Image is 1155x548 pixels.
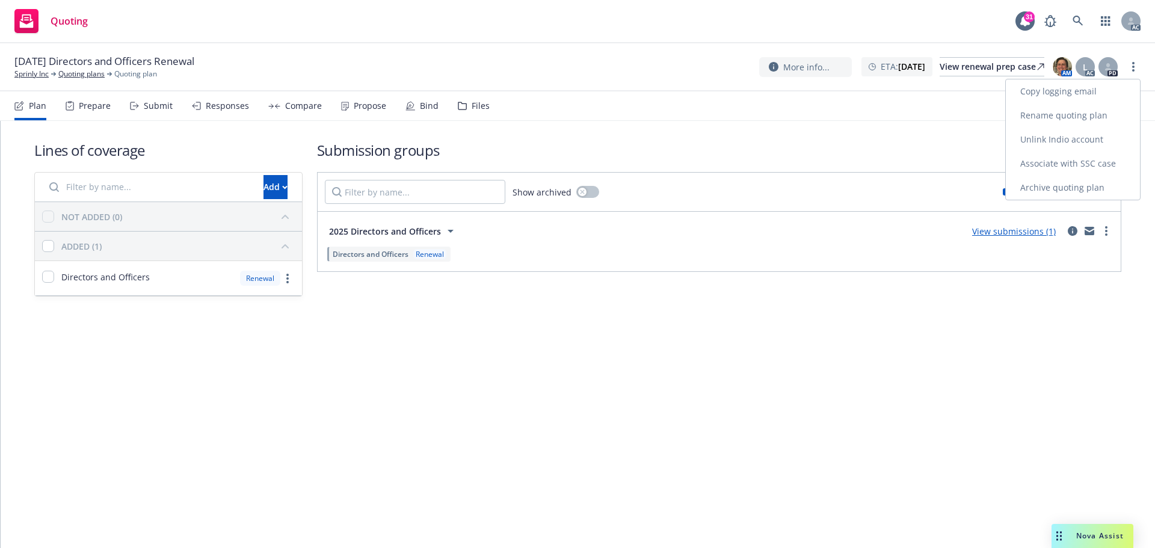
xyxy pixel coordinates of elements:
[513,186,571,199] span: Show archived
[1006,103,1140,128] a: Rename quoting plan
[51,16,88,26] span: Quoting
[263,175,288,199] button: Add
[1066,9,1090,33] a: Search
[325,180,505,204] input: Filter by name...
[1083,61,1088,73] span: L
[1006,176,1140,200] a: Archive quoting plan
[940,58,1044,76] div: View renewal prep case
[61,271,150,283] span: Directors and Officers
[1076,531,1124,541] span: Nova Assist
[1038,9,1062,33] a: Report a Bug
[61,207,295,226] button: NOT ADDED (0)
[58,69,105,79] a: Quoting plans
[1024,10,1035,20] div: 31
[29,101,46,111] div: Plan
[263,176,288,199] div: Add
[61,211,122,223] div: NOT ADDED (0)
[10,4,93,38] a: Quoting
[1006,79,1140,103] a: Copy logging email
[1003,186,1058,197] div: Limits added
[317,140,1121,160] h1: Submission groups
[1053,57,1072,76] img: photo
[881,60,925,73] span: ETA :
[420,101,439,111] div: Bind
[42,175,256,199] input: Filter by name...
[1052,524,1067,548] div: Drag to move
[114,69,157,79] span: Quoting plan
[759,57,852,77] button: More info...
[240,271,280,286] div: Renewal
[1052,524,1133,548] button: Nova Assist
[79,101,111,111] div: Prepare
[34,140,303,160] h1: Lines of coverage
[472,101,490,111] div: Files
[325,219,462,243] button: 2025 Directors and Officers
[1006,152,1140,176] a: Associate with SSC case
[144,101,173,111] div: Submit
[1094,9,1118,33] a: Switch app
[14,54,194,69] span: [DATE] Directors and Officers Renewal
[280,271,295,286] a: more
[940,57,1044,76] a: View renewal prep case
[413,249,446,259] div: Renewal
[61,236,295,256] button: ADDED (1)
[14,69,49,79] a: Sprinly Inc
[1099,224,1113,238] a: more
[354,101,386,111] div: Propose
[1065,224,1080,238] a: circleInformation
[61,240,102,253] div: ADDED (1)
[1082,224,1097,238] a: mail
[206,101,249,111] div: Responses
[783,61,830,73] span: More info...
[329,225,441,238] span: 2025 Directors and Officers
[972,226,1056,237] a: View submissions (1)
[1126,60,1141,74] a: more
[285,101,322,111] div: Compare
[898,61,925,72] strong: [DATE]
[1006,128,1140,152] a: Unlink Indio account
[333,249,408,259] span: Directors and Officers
